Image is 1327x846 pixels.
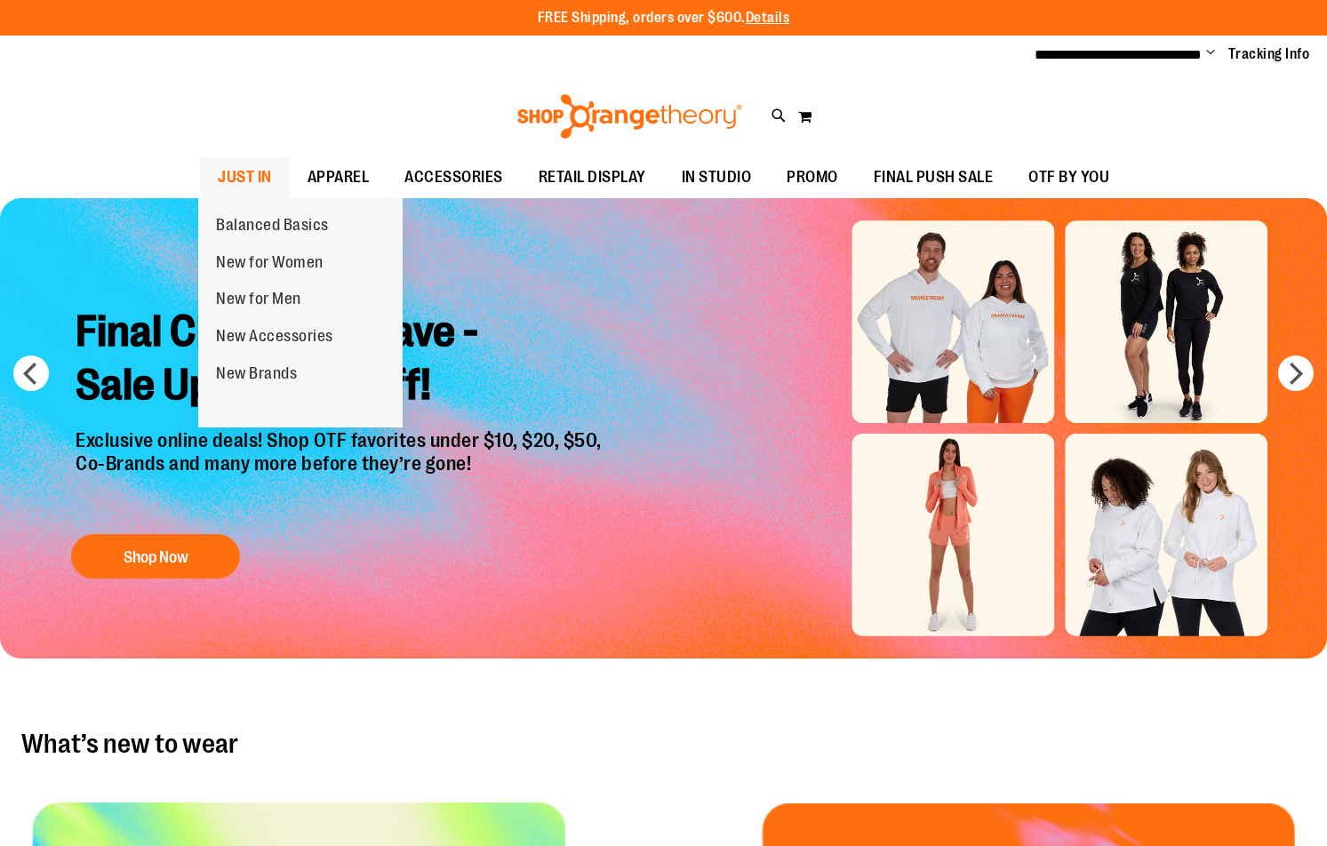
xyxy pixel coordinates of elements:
span: New Brands [216,364,297,387]
h2: What’s new to wear [21,730,1306,758]
button: prev [13,355,49,391]
span: Balanced Basics [216,216,329,238]
p: FREE Shipping, orders over $600. [538,8,790,28]
h2: Final Chance To Save - Sale Up To 40% Off! [62,291,620,429]
span: OTF BY YOU [1028,157,1109,197]
a: Details [746,10,790,26]
span: ACCESSORIES [404,157,503,197]
span: JUST IN [218,157,272,197]
span: IN STUDIO [682,157,752,197]
span: RETAIL DISPLAY [539,157,646,197]
button: Account menu [1206,45,1215,63]
span: PROMO [787,157,838,197]
span: New Accessories [216,327,333,349]
span: New for Men [216,290,301,312]
p: Exclusive online deals! Shop OTF favorites under $10, $20, $50, Co-Brands and many more before th... [62,429,620,516]
span: APPAREL [308,157,370,197]
a: Final Chance To Save -Sale Up To 40% Off! Exclusive online deals! Shop OTF favorites under $10, $... [62,291,620,587]
button: Shop Now [71,534,240,579]
img: Shop Orangetheory [515,94,745,139]
button: next [1278,355,1314,391]
span: FINAL PUSH SALE [874,157,994,197]
span: New for Women [216,253,324,275]
a: Tracking Info [1228,44,1310,64]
